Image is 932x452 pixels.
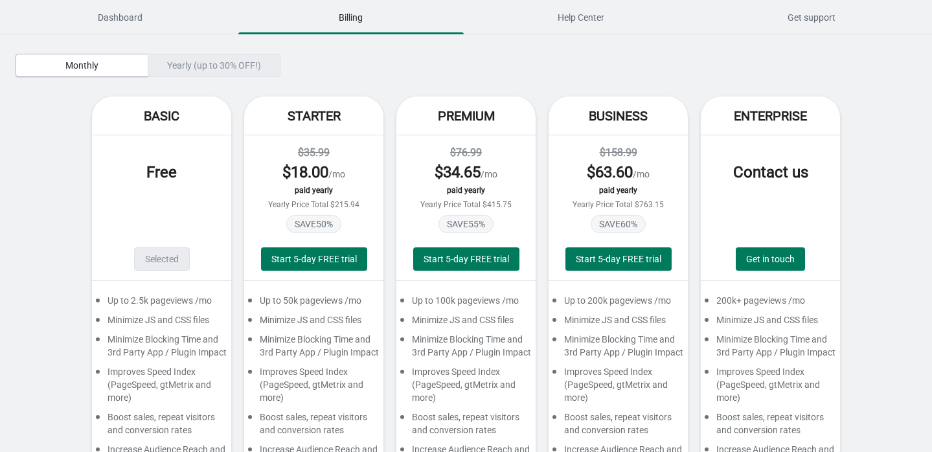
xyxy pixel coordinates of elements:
span: SAVE 50 % [286,215,341,233]
span: SAVE 55 % [438,215,494,233]
span: Help Center [469,6,694,29]
div: Improves Speed Index (PageSpeed, gtMetrix and more) [549,365,688,411]
div: Yearly Price Total $215.94 [257,200,370,209]
div: $158.99 [562,145,675,161]
div: $76.99 [409,145,523,161]
div: paid yearly [409,186,523,195]
div: Minimize JS and CSS files [549,313,688,333]
div: Minimize Blocking Time and 3rd Party App / Plugin Impact [396,333,536,365]
div: paid yearly [257,186,370,195]
div: Business [549,96,688,135]
div: Minimize JS and CSS files [701,313,840,333]
div: Minimize JS and CSS files [244,313,383,333]
div: Minimize JS and CSS files [396,313,536,333]
div: Up to 50k pageviews /mo [244,294,383,313]
div: Yearly Price Total $763.15 [562,200,675,209]
button: Start 5-day FREE trial [413,247,519,271]
button: Start 5-day FREE trial [565,247,672,271]
div: Up to 2.5k pageviews /mo [92,294,231,313]
div: Improves Speed Index (PageSpeed, gtMetrix and more) [396,365,536,411]
div: /mo [562,162,675,183]
div: Minimize Blocking Time and 3rd Party App / Plugin Impact [549,333,688,365]
div: Boost sales, repeat visitors and conversion rates [396,411,536,443]
a: Get in touch [736,247,805,271]
button: Start 5-day FREE trial [261,247,367,271]
div: Boost sales, repeat visitors and conversion rates [549,411,688,443]
span: Get support [699,6,924,29]
button: Monthly [16,54,148,77]
div: Minimize JS and CSS files [92,313,231,333]
div: Boost sales, repeat visitors and conversion rates [92,411,231,443]
span: Start 5-day FREE trial [271,254,357,264]
span: Get in touch [746,254,795,264]
div: Yearly Price Total $415.75 [409,200,523,209]
span: $ 63.60 [587,163,633,181]
div: Improves Speed Index (PageSpeed, gtMetrix and more) [244,365,383,411]
div: Starter [244,96,383,135]
div: Improves Speed Index (PageSpeed, gtMetrix and more) [701,365,840,411]
div: Premium [396,96,536,135]
div: /mo [257,162,370,183]
div: Boost sales, repeat visitors and conversion rates [244,411,383,443]
span: $ 34.65 [435,163,481,181]
span: Contact us [733,163,808,181]
div: Basic [92,96,231,135]
button: Dashboard [5,1,236,34]
div: Enterprise [701,96,840,135]
div: 200k+ pageviews /mo [701,294,840,313]
span: Free [146,163,177,181]
div: Minimize Blocking Time and 3rd Party App / Plugin Impact [244,333,383,365]
span: Monthly [65,60,98,71]
span: Start 5-day FREE trial [576,254,661,264]
div: Improves Speed Index (PageSpeed, gtMetrix and more) [92,365,231,411]
div: /mo [409,162,523,183]
div: Up to 200k pageviews /mo [549,294,688,313]
div: Up to 100k pageviews /mo [396,294,536,313]
span: $ 18.00 [282,163,328,181]
span: SAVE 60 % [591,215,646,233]
div: Minimize Blocking Time and 3rd Party App / Plugin Impact [701,333,840,365]
span: Start 5-day FREE trial [424,254,509,264]
div: Minimize Blocking Time and 3rd Party App / Plugin Impact [92,333,231,365]
span: Dashboard [8,6,233,29]
div: Boost sales, repeat visitors and conversion rates [701,411,840,443]
span: Billing [238,6,464,29]
div: $35.99 [257,145,370,161]
div: paid yearly [562,186,675,195]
